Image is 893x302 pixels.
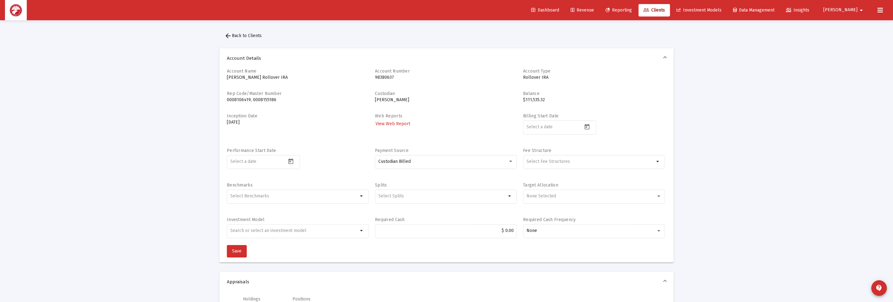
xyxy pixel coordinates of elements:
label: Account Type [523,68,550,74]
button: Open calendar [286,157,295,166]
span: Insights [786,7,809,13]
input: Select Splits [378,194,506,199]
a: Data Management [728,4,779,17]
label: Performance Start Date [227,148,276,153]
mat-chip-list: Selection [230,192,358,200]
label: Splits [375,182,387,188]
label: Account Name [227,68,256,74]
mat-icon: arrow_back [224,32,232,40]
p: 98380637 [375,74,517,81]
p: [DATE] [227,119,369,125]
mat-icon: arrow_drop_down [358,192,365,200]
input: $2000.00 [378,228,513,233]
label: Balance [523,91,540,96]
mat-expansion-panel-header: Account Details [219,48,674,68]
label: Target Allocation [523,182,558,188]
span: Reporting [605,7,632,13]
p: 0008106419, 0008155186 [227,97,369,103]
mat-chip-list: Selection [378,192,506,200]
label: Account Number [375,68,410,74]
mat-chip-list: Selection [526,158,654,165]
a: Insights [781,4,814,17]
label: Payment Source [375,148,409,153]
label: Inception Date [227,113,257,119]
a: Clients [638,4,670,17]
a: Revenue [566,4,599,17]
p: Rollover IRA [523,74,665,81]
p: $111,535.32 [523,97,665,103]
mat-icon: contact_support [875,284,883,292]
span: Dashboard [531,7,559,13]
mat-icon: arrow_drop_down [358,227,365,234]
mat-icon: arrow_drop_down [858,4,865,17]
input: Select a date [230,159,286,164]
button: Open calendar [582,122,591,131]
label: Investment Model [227,217,264,222]
mat-expansion-panel-header: Appraisals [219,272,674,292]
mat-icon: arrow_drop_down [654,158,662,165]
label: Custodian [375,91,395,96]
input: undefined [230,228,358,233]
label: Billing Start Date [523,113,559,119]
span: Account Details [227,55,664,61]
a: Investment Models [671,4,727,17]
span: Investment Models [676,7,722,13]
span: Data Management [733,7,774,13]
a: Dashboard [526,4,564,17]
span: [PERSON_NAME] [823,7,858,13]
span: Revenue [571,7,594,13]
span: None [526,228,537,233]
img: Dashboard [10,4,22,17]
span: Custodian Billed [378,159,410,164]
p: [PERSON_NAME] Rollover IRA [227,74,369,81]
label: Fee Structure [523,148,552,153]
span: Appraisals [227,279,664,285]
a: View Web Report [375,119,411,128]
input: Select Benchmarks [230,194,358,199]
label: Benchmarks [227,182,253,188]
p: [PERSON_NAME] [375,97,517,103]
label: Web Reports [375,113,402,119]
input: Select Fee Structures [526,159,654,164]
mat-icon: arrow_drop_down [506,192,513,200]
div: Account Details [219,68,674,262]
a: Reporting [601,4,637,17]
label: Required Cash [375,217,405,222]
span: Clients [643,7,665,13]
span: None Selected [526,193,556,199]
span: Save [232,248,241,254]
button: Save [227,245,247,257]
span: View Web Report [376,121,410,126]
button: Back to Clients [219,30,267,42]
button: [PERSON_NAME] [816,4,872,16]
label: Required Cash Frequency [523,217,576,222]
span: Back to Clients [224,33,262,38]
input: Select a date [526,125,582,130]
label: Rep Code/Master Number [227,91,282,96]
